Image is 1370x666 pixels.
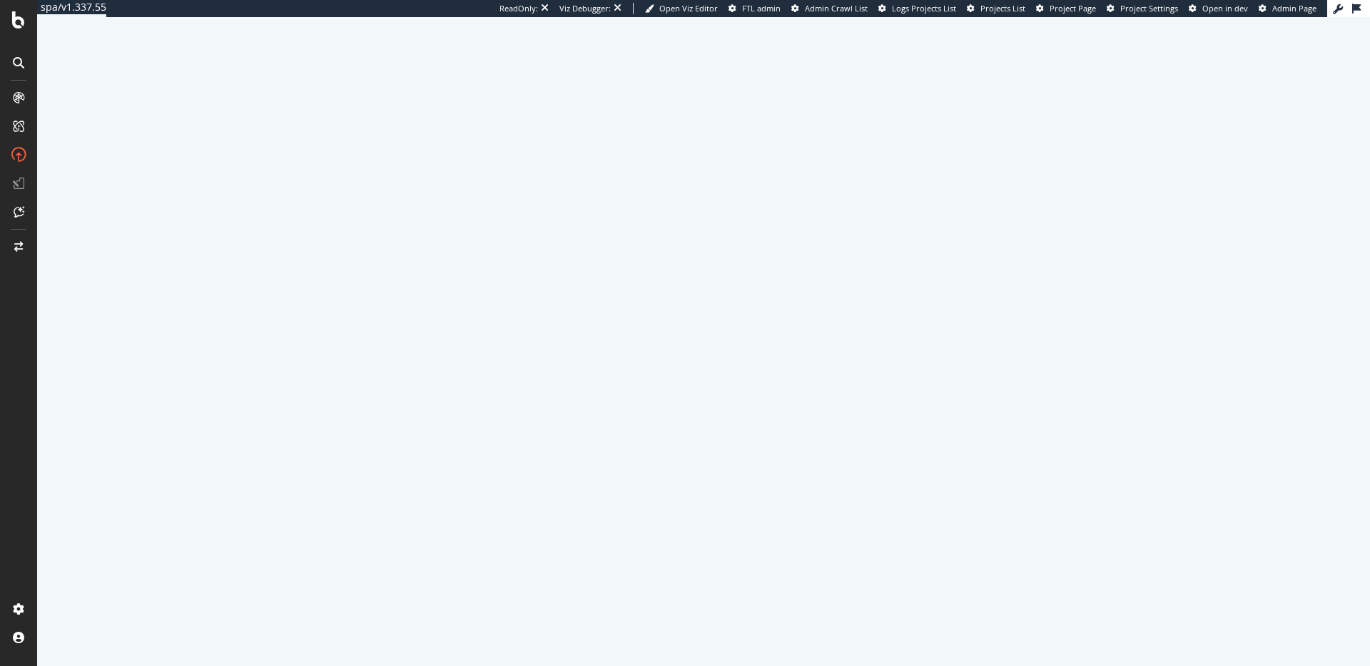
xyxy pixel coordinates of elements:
span: Open in dev [1202,3,1248,14]
div: ReadOnly: [499,3,538,14]
a: Admin Crawl List [791,3,868,14]
div: Viz Debugger: [559,3,611,14]
span: FTL admin [742,3,781,14]
a: Admin Page [1259,3,1316,14]
span: Open Viz Editor [659,3,718,14]
div: animation [652,304,755,356]
a: Project Page [1036,3,1096,14]
a: Open Viz Editor [645,3,718,14]
span: Project Settings [1120,3,1178,14]
a: Project Settings [1107,3,1178,14]
a: Projects List [967,3,1025,14]
span: Projects List [980,3,1025,14]
span: Project Page [1050,3,1096,14]
span: Admin Crawl List [805,3,868,14]
a: Logs Projects List [878,3,956,14]
a: Open in dev [1189,3,1248,14]
span: Admin Page [1272,3,1316,14]
span: Logs Projects List [892,3,956,14]
a: FTL admin [729,3,781,14]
